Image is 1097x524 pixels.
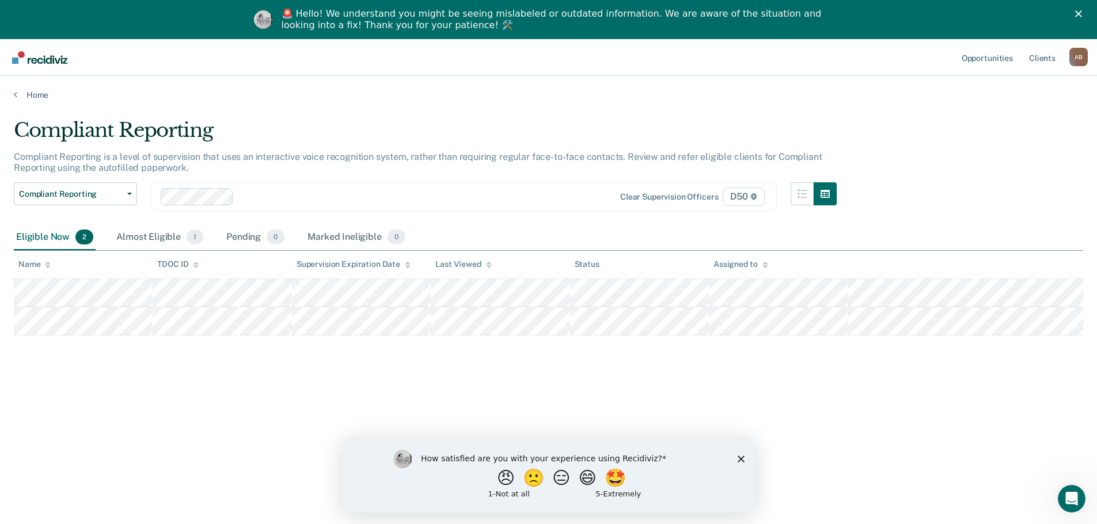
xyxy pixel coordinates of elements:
[75,230,93,244] span: 2
[1027,39,1058,76] a: Clients
[305,225,408,250] div: Marked Ineligible0
[114,225,206,250] div: Almost Eligible1
[297,259,411,269] div: Supervision Expiration Date
[19,189,123,199] span: Compliant Reporting
[282,8,825,31] div: 🚨 Hello! We understand you might be seeing mislabeled or outdated information. We are aware of th...
[388,230,405,244] span: 0
[575,259,599,269] div: Status
[14,90,1083,100] a: Home
[1075,10,1087,17] div: Close
[1058,485,1085,512] iframe: Intercom live chat
[959,39,1015,76] a: Opportunities
[157,259,199,269] div: TDOC ID
[14,118,837,151] div: Compliant Reporting
[723,188,764,206] span: D50
[343,438,755,512] iframe: Survey by Kim from Recidiviz
[224,225,287,250] div: Pending0
[713,259,768,269] div: Assigned to
[620,192,718,202] div: Clear supervision officers
[14,151,822,173] p: Compliant Reporting is a level of supervision that uses an interactive voice recognition system, ...
[187,230,203,244] span: 1
[1069,48,1088,66] button: Profile dropdown button
[267,230,284,244] span: 0
[18,259,51,269] div: Name
[254,10,272,29] img: Profile image for Kim
[14,225,96,250] div: Eligible Now2
[1069,48,1088,66] div: A B
[14,182,137,205] button: Compliant Reporting
[435,259,491,269] div: Last Viewed
[12,51,67,64] img: Recidiviz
